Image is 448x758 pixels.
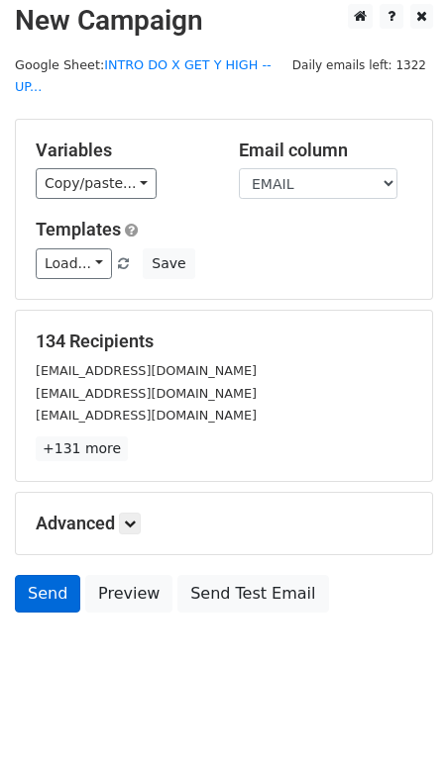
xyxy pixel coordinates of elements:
a: Copy/paste... [36,168,157,199]
a: Daily emails left: 1322 [285,57,433,72]
a: Send [15,575,80,613]
span: Daily emails left: 1322 [285,54,433,76]
a: INTRO DO X GET Y HIGH -- UP... [15,57,272,95]
small: [EMAIL_ADDRESS][DOMAIN_NAME] [36,408,257,423]
h5: Advanced [36,513,412,534]
a: Preview [85,575,172,613]
h5: 134 Recipients [36,331,412,352]
h5: Email column [239,140,412,161]
h2: New Campaign [15,4,433,38]
a: +131 more [36,436,128,461]
small: Google Sheet: [15,57,272,95]
a: Send Test Email [177,575,328,613]
iframe: Chat Widget [349,663,448,758]
button: Save [143,248,194,279]
h5: Variables [36,140,209,161]
a: Templates [36,219,121,239]
small: [EMAIL_ADDRESS][DOMAIN_NAME] [36,363,257,378]
a: Load... [36,248,112,279]
small: [EMAIL_ADDRESS][DOMAIN_NAME] [36,386,257,401]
